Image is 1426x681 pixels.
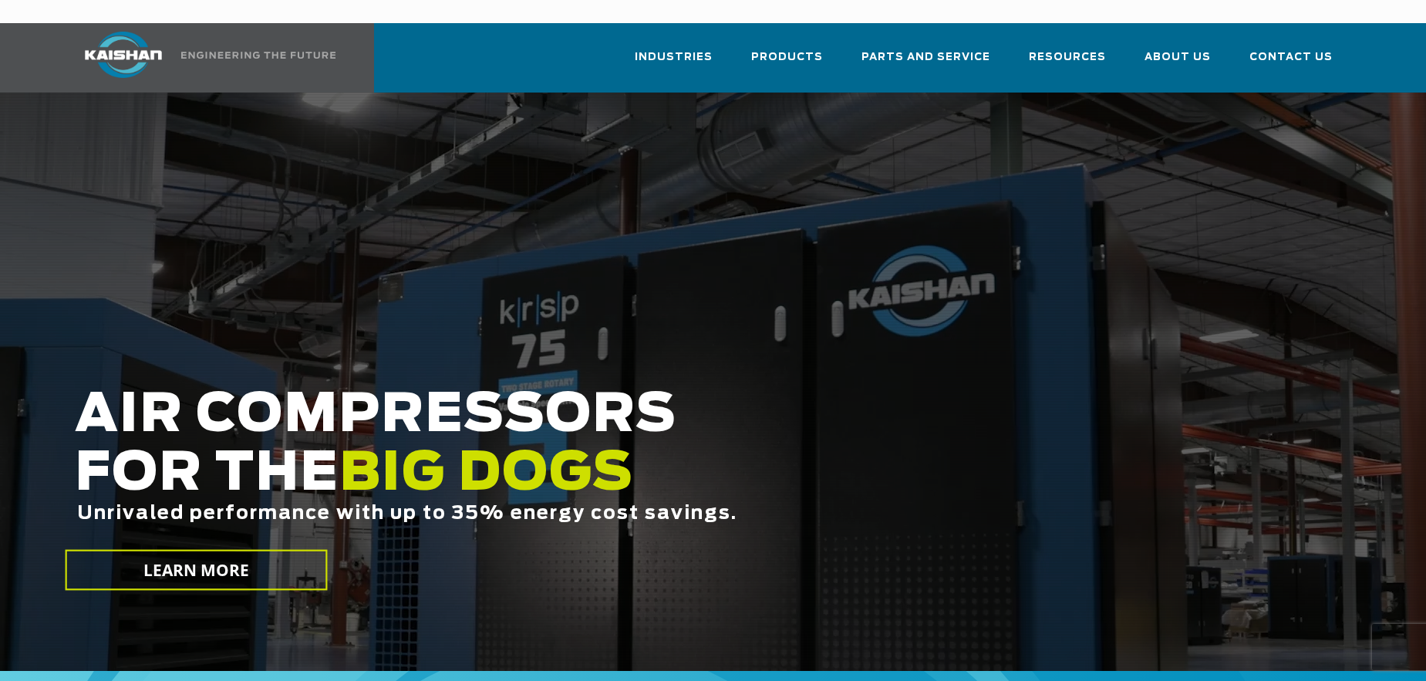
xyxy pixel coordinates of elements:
img: kaishan logo [66,32,181,78]
img: Engineering the future [181,52,335,59]
a: Contact Us [1249,37,1333,89]
span: About Us [1145,49,1211,66]
span: LEARN MORE [143,559,249,582]
span: Products [751,49,823,66]
span: Parts and Service [861,49,990,66]
span: Contact Us [1249,49,1333,66]
span: Resources [1029,49,1106,66]
a: Industries [635,37,713,89]
a: LEARN MORE [65,550,327,591]
a: Parts and Service [861,37,990,89]
h2: AIR COMPRESSORS FOR THE [75,386,1136,572]
a: Resources [1029,37,1106,89]
span: BIG DOGS [339,448,634,501]
a: About Us [1145,37,1211,89]
span: Industries [635,49,713,66]
a: Products [751,37,823,89]
a: Kaishan USA [66,23,339,93]
span: Unrivaled performance with up to 35% energy cost savings. [77,504,737,523]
